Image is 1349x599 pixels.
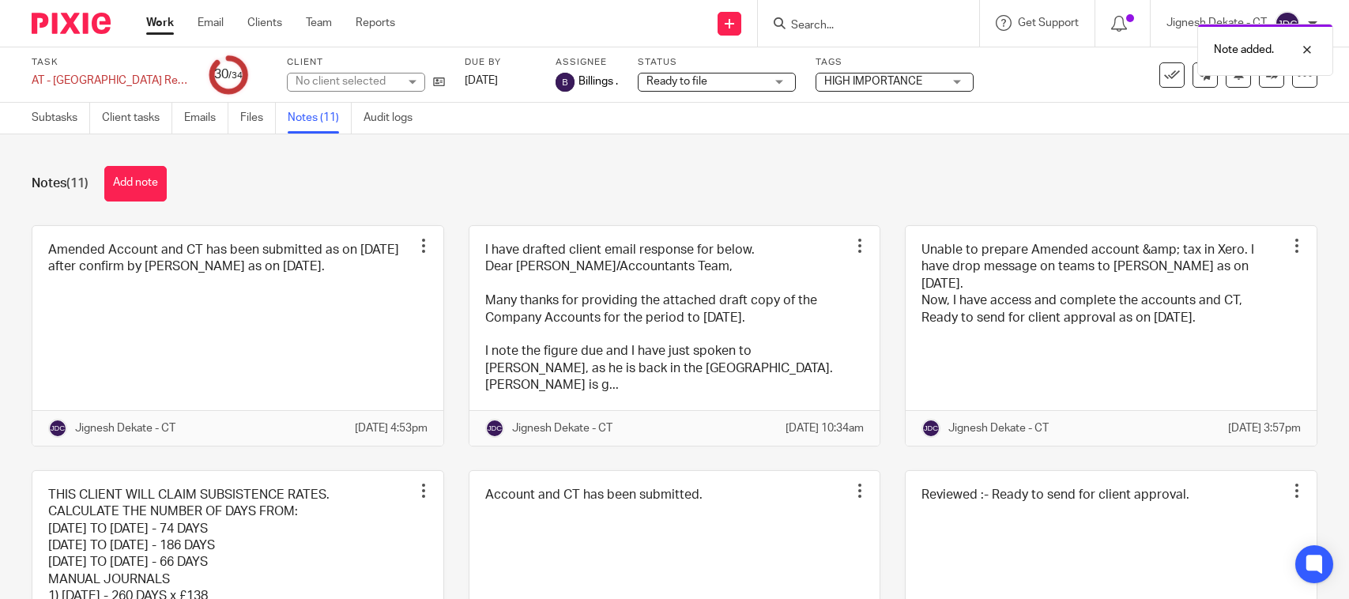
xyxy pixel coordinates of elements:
div: No client selected [296,73,398,89]
span: HIGH IMPORTANCE [824,76,922,87]
a: Email [198,15,224,31]
div: 30 [214,66,243,84]
p: [DATE] 10:34am [786,420,864,436]
a: Audit logs [364,103,424,134]
p: Jignesh Dekate - CT [948,420,1049,436]
img: svg%3E [48,419,67,438]
span: [DATE] [465,75,498,86]
a: Team [306,15,332,31]
span: (11) [66,177,89,190]
p: [DATE] 4:53pm [355,420,428,436]
p: Jignesh Dekate - CT [512,420,612,436]
a: Reports [356,15,395,31]
label: Client [287,56,445,69]
a: Clients [247,15,282,31]
label: Status [638,56,796,69]
img: svg%3E [1275,11,1300,36]
a: Emails [184,103,228,134]
h1: Notes [32,175,89,192]
label: Assignee [556,56,618,69]
small: /34 [228,71,243,80]
label: Task [32,56,190,69]
img: svg%3E [556,73,575,92]
a: Notes (11) [288,103,352,134]
span: Ready to file [646,76,707,87]
img: svg%3E [921,419,940,438]
a: Files [240,103,276,134]
label: Due by [465,56,536,69]
button: Add note [104,166,167,202]
div: AT - CT Return - PE 30-09-2024 [32,73,190,89]
div: AT - [GEOGRAPHIC_DATA] Return - PE [DATE] [32,73,190,89]
a: Subtasks [32,103,90,134]
p: Jignesh Dekate - CT [75,420,175,436]
img: svg%3E [485,419,504,438]
a: Work [146,15,174,31]
p: Note added. [1214,42,1274,58]
span: Billings . [578,73,618,89]
a: Client tasks [102,103,172,134]
img: Pixie [32,13,111,34]
p: [DATE] 3:57pm [1228,420,1301,436]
